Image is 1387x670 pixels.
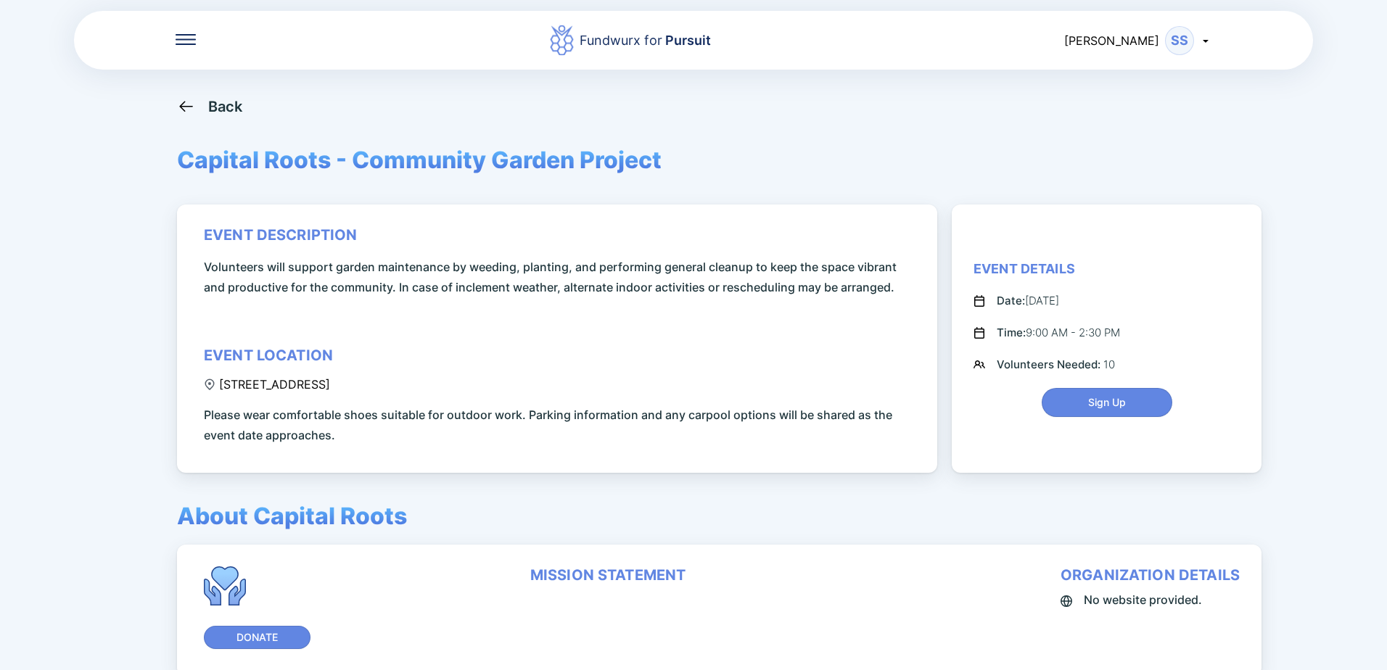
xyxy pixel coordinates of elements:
[997,292,1059,310] div: [DATE]
[974,260,1075,278] div: Event Details
[236,630,278,645] span: Donate
[997,326,1026,339] span: Time:
[204,377,330,392] div: [STREET_ADDRESS]
[177,146,662,174] span: Capital Roots - Community Garden Project
[1061,566,1240,584] div: organization details
[662,33,711,48] span: Pursuit
[177,502,407,530] span: About Capital Roots
[208,98,243,115] div: Back
[580,30,711,51] div: Fundwurx for
[530,566,686,584] div: mission statement
[997,294,1025,307] span: Date:
[204,626,310,649] button: Donate
[1064,33,1159,48] span: [PERSON_NAME]
[997,357,1103,371] span: Volunteers Needed:
[204,347,333,364] div: event location
[997,356,1115,373] div: 10
[997,324,1120,342] div: 9:00 AM - 2:30 PM
[204,257,915,297] span: Volunteers will support garden maintenance by weeding, planting, and performing general cleanup t...
[1088,395,1126,410] span: Sign Up
[204,226,358,244] div: event description
[1165,26,1194,55] div: SS
[1084,590,1202,610] span: No website provided.
[204,405,915,445] span: Please wear comfortable shoes suitable for outdoor work. Parking information and any carpool opti...
[1042,388,1172,417] button: Sign Up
